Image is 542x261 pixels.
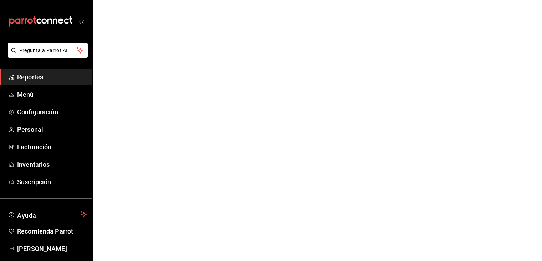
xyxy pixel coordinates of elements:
[8,43,88,58] button: Pregunta a Parrot AI
[17,210,77,219] span: Ayuda
[17,90,87,99] span: Menú
[17,226,87,236] span: Recomienda Parrot
[17,160,87,169] span: Inventarios
[17,72,87,82] span: Reportes
[5,52,88,59] a: Pregunta a Parrot AI
[17,177,87,187] span: Suscripción
[78,19,84,24] button: open_drawer_menu
[17,244,87,254] span: [PERSON_NAME]
[17,107,87,117] span: Configuración
[19,47,77,54] span: Pregunta a Parrot AI
[17,125,87,134] span: Personal
[17,142,87,152] span: Facturación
